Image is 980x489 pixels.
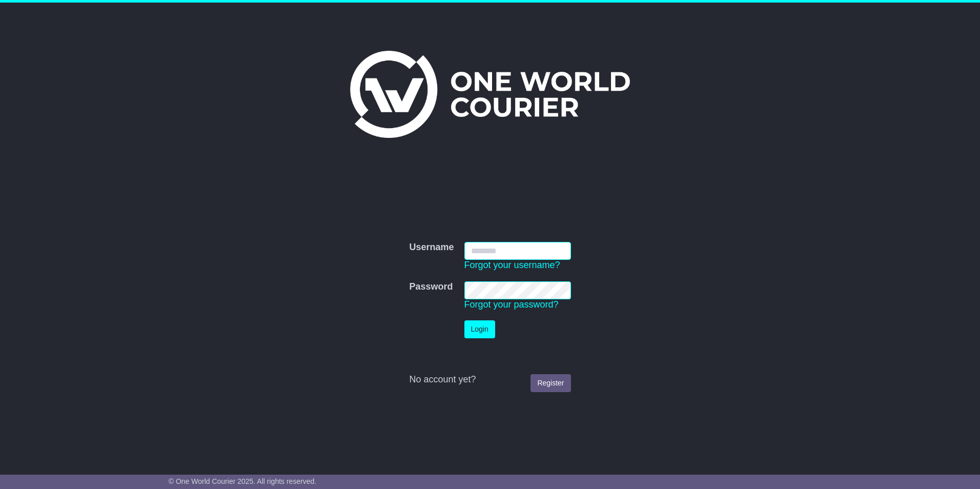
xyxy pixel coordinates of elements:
[409,242,454,253] label: Username
[464,320,495,338] button: Login
[409,374,570,385] div: No account yet?
[409,281,453,293] label: Password
[530,374,570,392] a: Register
[464,299,559,310] a: Forgot your password?
[464,260,560,270] a: Forgot your username?
[350,51,630,138] img: One World
[169,477,317,485] span: © One World Courier 2025. All rights reserved.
